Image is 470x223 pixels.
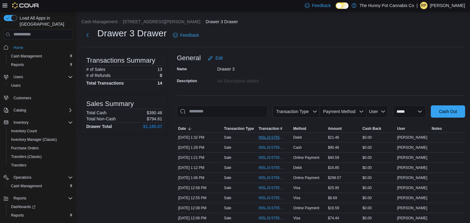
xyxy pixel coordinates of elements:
span: $21.46 [328,135,339,140]
button: [STREET_ADDRESS][PERSON_NAME] [123,19,200,24]
span: Transaction Type [224,126,254,131]
a: Reports [9,212,26,219]
button: Cash Management [6,52,75,60]
button: User [396,125,431,132]
span: IN5LJ3-5755661 [259,145,285,150]
h4: $1,185.07 [143,124,162,129]
a: Dashboards [6,203,75,211]
span: Online Payment [293,206,319,210]
span: Cash Management [11,184,42,188]
button: Transaction Type [273,105,320,118]
button: Edit [206,52,225,64]
button: Inventory [11,119,31,126]
span: Method [293,126,306,131]
div: $0.00 [361,174,396,181]
span: [PERSON_NAME] [397,165,427,170]
p: Sale [224,196,231,200]
div: $0.00 [361,184,396,192]
span: $8.69 [328,196,337,200]
button: Cash Management [81,19,117,24]
span: Customers [13,96,31,101]
button: IN5LJ3-5755684 [259,134,291,141]
span: IN5LJ3-5755567 [259,165,285,170]
button: Reports [11,195,29,202]
h3: Transactions Summary [86,57,155,64]
span: [PERSON_NAME] [397,185,427,190]
span: Reports [11,213,24,218]
span: Visa [293,185,300,190]
span: Debit [293,165,302,170]
button: Users [6,81,75,90]
p: Sale [224,155,231,160]
a: Users [9,82,23,89]
span: Reports [9,61,73,68]
p: Sale [224,206,231,210]
button: Reports [1,194,75,203]
span: IN5LJ3-5755490 [259,185,285,190]
button: Users [11,73,25,81]
a: Reports [9,61,26,68]
button: Amount [326,125,361,132]
button: Inventory Manager (Classic) [6,135,75,144]
span: Users [11,83,21,88]
span: Reports [9,212,73,219]
span: Home [13,45,23,50]
button: Payment Method [320,105,366,118]
button: IN5LJ3-5755490 [259,184,291,192]
h6: Total Non-Cash [86,116,116,121]
a: Feedback [170,29,201,41]
div: $0.00 [361,164,396,171]
button: Inventory Count [6,127,75,135]
div: [DATE] 1:32 PM [177,134,223,141]
span: Load All Apps in [GEOGRAPHIC_DATA] [17,15,73,27]
button: User [366,105,388,118]
span: Operations [13,175,32,180]
span: [PERSON_NAME] [397,196,427,200]
span: Reports [11,195,73,202]
span: $90.46 [328,145,339,150]
button: Notes [431,125,465,132]
span: Transfers (Classic) [9,153,73,160]
span: Cash Out [439,108,457,115]
div: $0.00 [361,194,396,202]
button: Users [1,73,75,81]
button: Catalog [1,106,75,115]
button: Transfers (Classic) [6,152,75,161]
h4: Drawer Total [86,124,112,129]
span: Inventory [13,120,28,125]
span: IN5LJ3-5755174 [259,216,285,221]
span: Visa [293,196,300,200]
span: Users [9,82,73,89]
span: $16.59 [328,206,339,210]
div: $0.00 [361,214,396,222]
span: Inventory Count [11,129,37,133]
span: Payment Method [323,109,356,114]
span: IN5LJ3-5755684 [259,135,285,140]
h4: Total Transactions [86,81,124,86]
div: [DATE] 12:58 PM [177,184,223,192]
p: 13 [157,67,162,72]
span: Cash Management [11,54,42,59]
span: Transfers [11,163,26,168]
span: Online Payment [293,175,319,180]
button: IN5LJ3-5755618 [259,154,291,161]
p: 0 [160,73,162,78]
span: User [369,109,378,114]
span: Users [11,73,73,81]
a: Transfers (Classic) [9,153,44,160]
span: $74.44 [328,216,339,221]
button: IN5LJ3-5755530 [259,174,291,181]
nav: An example of EuiBreadcrumbs [81,19,465,26]
span: Visa [293,216,300,221]
img: Cova [12,2,39,9]
div: [DATE] 1:06 PM [177,174,223,181]
div: [DATE] 1:28 PM [177,144,223,151]
div: $0.00 [361,204,396,212]
span: [PERSON_NAME] [397,155,427,160]
p: Sale [224,145,231,150]
p: $390.46 [147,110,162,115]
span: $298.57 [328,175,341,180]
label: Description [177,79,197,83]
div: $0.00 [361,134,396,141]
button: Next [81,29,94,41]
